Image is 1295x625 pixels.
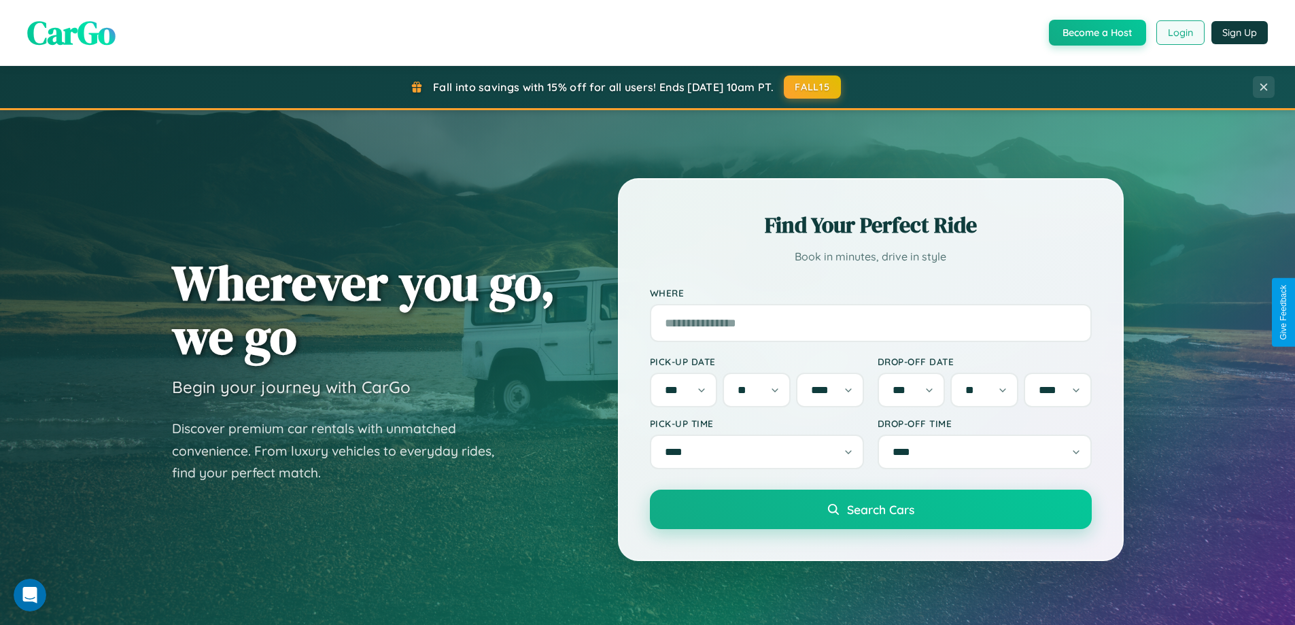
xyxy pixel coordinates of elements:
span: Fall into savings with 15% off for all users! Ends [DATE] 10am PT. [433,80,774,94]
label: Drop-off Time [878,418,1092,429]
div: Give Feedback [1279,285,1288,340]
h2: Find Your Perfect Ride [650,210,1092,240]
button: Become a Host [1049,20,1146,46]
label: Where [650,287,1092,299]
button: Login [1156,20,1205,45]
p: Discover premium car rentals with unmatched convenience. From luxury vehicles to everyday rides, ... [172,418,512,484]
iframe: Intercom live chat [14,579,46,611]
h3: Begin your journey with CarGo [172,377,411,397]
label: Drop-off Date [878,356,1092,367]
span: Search Cars [847,502,914,517]
label: Pick-up Date [650,356,864,367]
label: Pick-up Time [650,418,864,429]
button: Sign Up [1211,21,1268,44]
button: Search Cars [650,490,1092,529]
span: CarGo [27,10,116,55]
p: Book in minutes, drive in style [650,247,1092,267]
button: FALL15 [784,75,841,99]
h1: Wherever you go, we go [172,256,555,363]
